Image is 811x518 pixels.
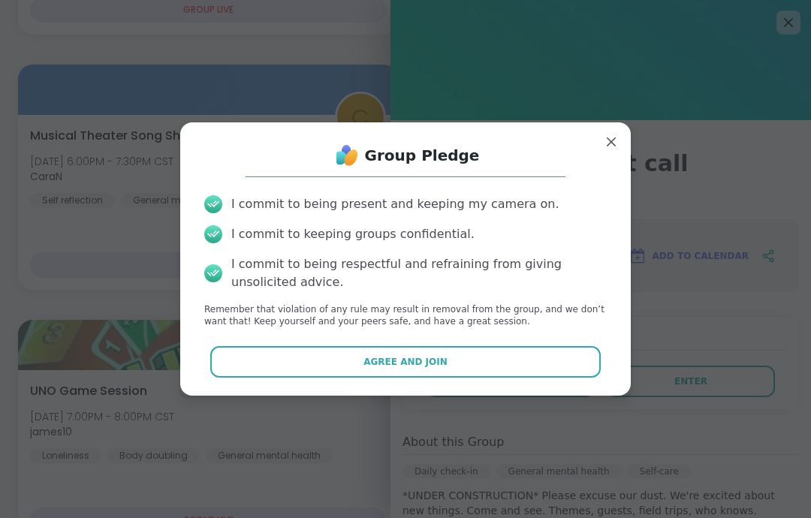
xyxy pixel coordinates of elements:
p: Remember that violation of any rule may result in removal from the group, and we don’t want that!... [204,303,607,329]
div: I commit to being present and keeping my camera on. [231,195,559,213]
button: Agree and Join [210,346,601,378]
img: ShareWell Logo [332,140,362,170]
div: I commit to keeping groups confidential. [231,225,475,243]
h1: Group Pledge [365,145,480,166]
div: I commit to being respectful and refraining from giving unsolicited advice. [231,255,607,291]
span: Agree and Join [363,355,448,369]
